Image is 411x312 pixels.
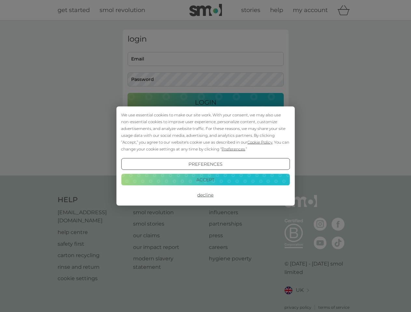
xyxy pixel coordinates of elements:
[247,140,272,145] span: Cookie Policy
[121,189,290,201] button: Decline
[121,174,290,185] button: Accept
[116,107,295,206] div: Cookie Consent Prompt
[121,158,290,170] button: Preferences
[222,147,245,151] span: Preferences
[121,111,290,152] div: We use essential cookies to make our site work. With your consent, we may also use non-essential ...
